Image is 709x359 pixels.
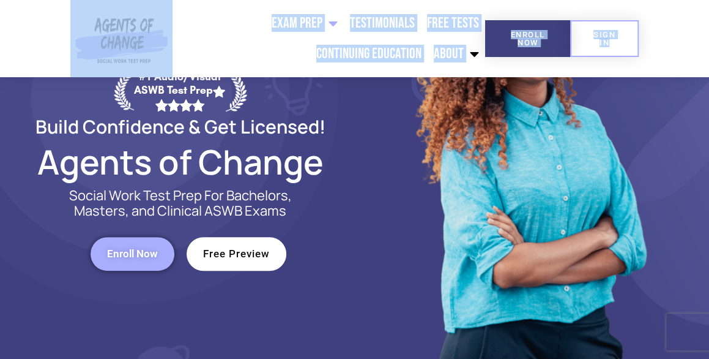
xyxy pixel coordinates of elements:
[6,118,355,135] h2: Build Confidence & Get Licensed!
[310,39,428,69] a: Continuing Education
[203,249,270,259] span: Free Preview
[590,31,618,47] span: SIGN IN
[173,8,485,69] nav: Menu
[428,39,485,69] a: About
[485,20,570,57] a: Enroll Now
[421,8,485,39] a: Free Tests
[55,188,306,219] p: Social Work Test Prep For Bachelors, Masters, and Clinical ASWB Exams
[187,237,286,271] a: Free Preview
[107,249,158,259] span: Enroll Now
[570,20,638,57] a: SIGN IN
[6,148,355,176] h2: Agents of Change
[505,31,551,47] span: Enroll Now
[134,70,226,111] div: #1 Audio/Visual ASWB Test Prep
[344,8,421,39] a: Testimonials
[265,8,344,39] a: Exam Prep
[91,237,174,271] a: Enroll Now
